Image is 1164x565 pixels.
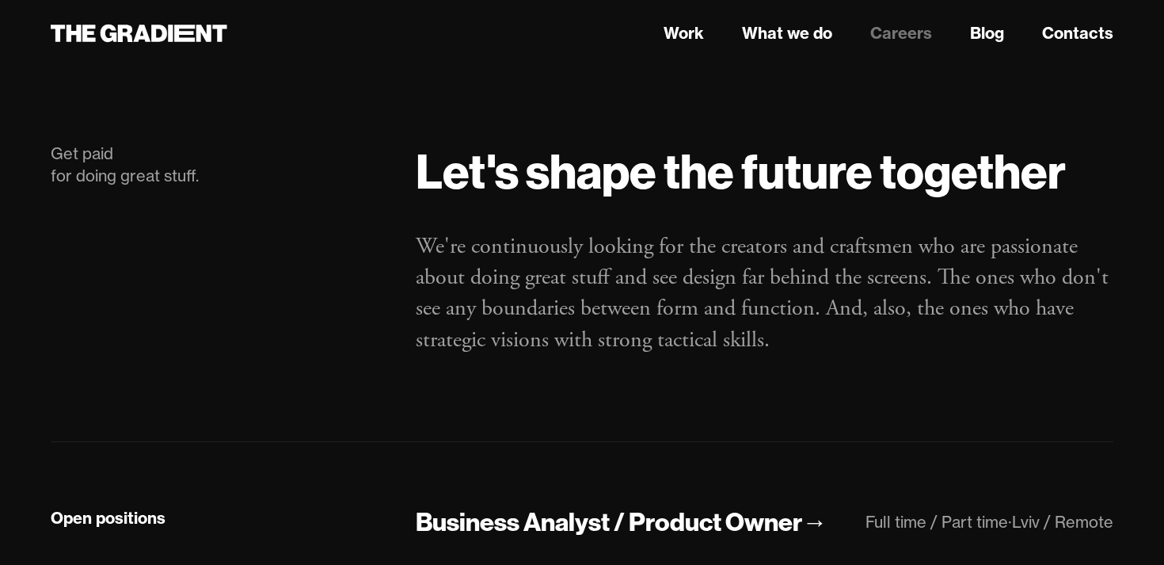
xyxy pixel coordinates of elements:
[416,141,1066,201] strong: Let's shape the future together
[802,506,827,539] div: →
[865,512,1008,532] div: Full time / Part time
[1042,21,1113,45] a: Contacts
[416,231,1113,356] p: We're continuously looking for the creators and craftsmen who are passionate about doing great st...
[416,506,827,540] a: Business Analyst / Product Owner→
[970,21,1004,45] a: Blog
[1012,512,1113,532] div: Lviv / Remote
[870,21,932,45] a: Careers
[416,506,802,539] div: Business Analyst / Product Owner
[742,21,832,45] a: What we do
[51,508,165,528] strong: Open positions
[51,143,384,187] div: Get paid for doing great stuff.
[1008,512,1012,532] div: ·
[664,21,704,45] a: Work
